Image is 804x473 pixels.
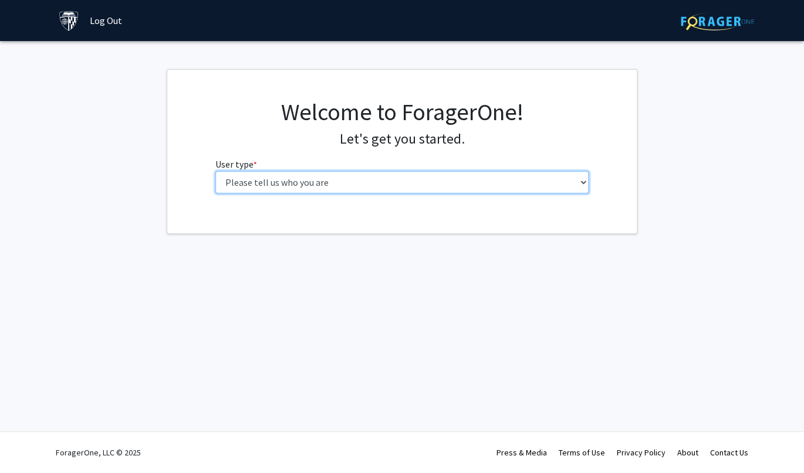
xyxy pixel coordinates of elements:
[215,98,589,126] h1: Welcome to ForagerOne!
[619,420,772,438] div: Success
[496,447,547,458] a: Press & Media
[59,11,79,31] img: Johns Hopkins University Logo
[215,157,257,171] label: User type
[681,12,754,30] img: ForagerOne Logo
[619,438,772,450] div: Login Success
[559,447,605,458] a: Terms of Use
[9,420,50,464] iframe: Chat
[56,432,141,473] div: ForagerOne, LLC © 2025
[215,131,589,148] h4: Let's get you started.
